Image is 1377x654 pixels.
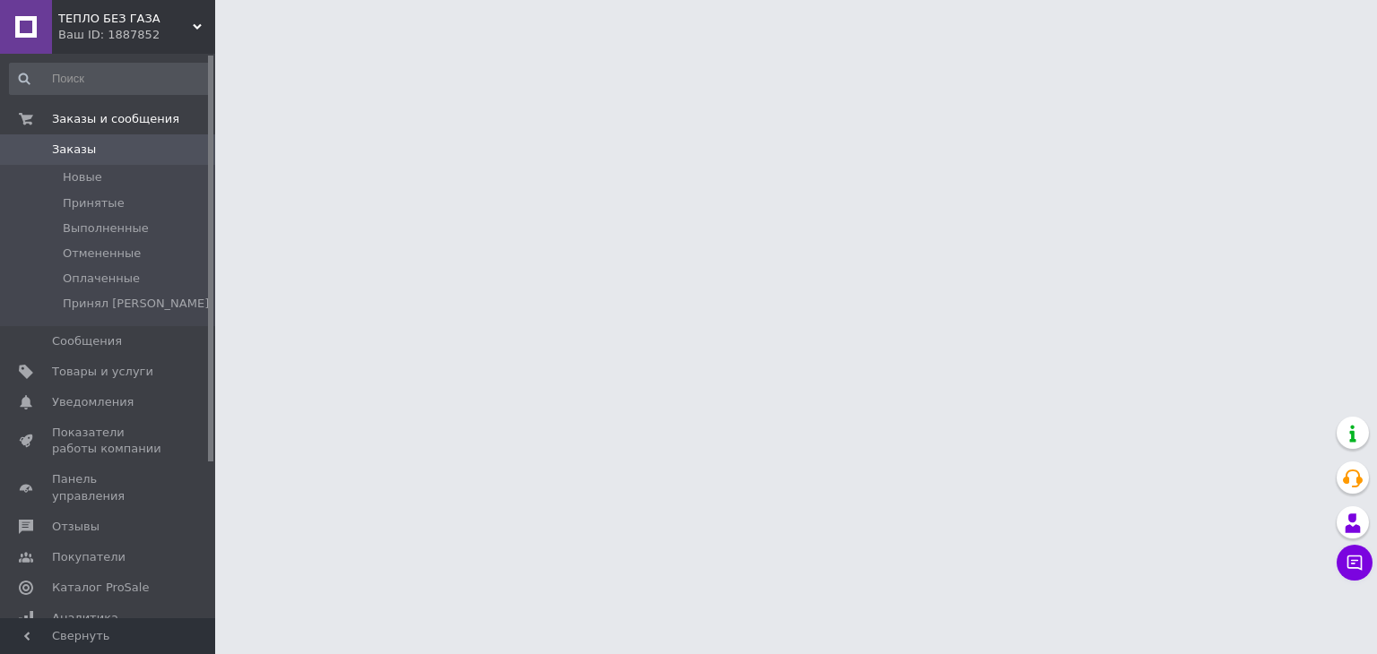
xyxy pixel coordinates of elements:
div: Ваш ID: 1887852 [58,27,215,43]
span: Оплаченные [63,271,140,287]
button: Чат с покупателем [1337,545,1373,581]
span: Заказы и сообщения [52,111,179,127]
span: Товары и услуги [52,364,153,380]
span: Принятые [63,195,125,211]
span: Показатели работы компании [52,425,166,457]
span: Покупатели [52,549,126,565]
span: Сообщения [52,333,122,349]
span: Выполненные [63,220,149,237]
span: ТЕПЛО БЕЗ ГАЗА [58,11,193,27]
span: Уведомления [52,394,134,410]
span: Заказы [52,142,96,158]
input: Поиск [9,63,212,95]
span: Аналитика [52,610,118,626]
span: Панель управления [52,471,166,503]
span: Новые [63,169,102,185]
span: Принял [PERSON_NAME] [63,296,209,312]
span: Отмененные [63,245,141,262]
span: Отзывы [52,519,100,535]
span: Каталог ProSale [52,580,149,596]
